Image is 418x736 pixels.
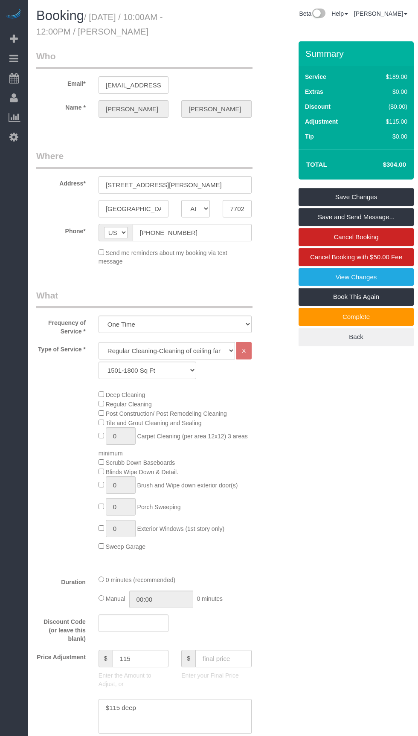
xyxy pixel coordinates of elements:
[30,342,92,354] label: Type of Service *
[106,459,175,466] span: Scrubb Down Baseboards
[99,100,168,118] input: First Name*
[195,650,252,667] input: final price
[105,420,201,426] span: Tile and Grout Cleaning and Sealing
[299,288,414,306] a: Book This Again
[368,132,407,141] div: $0.00
[30,224,92,235] label: Phone*
[223,200,251,217] input: Zip Code*
[36,150,253,169] legend: Where
[137,504,181,510] span: Porch Sweeping
[36,50,253,69] legend: Who
[99,433,248,457] span: Carpet Cleaning (per area 12x12) 3 areas minimum
[305,49,409,58] h3: Summary
[99,249,227,265] span: Send me reminders about my booking via text message
[30,76,92,88] label: Email*
[299,328,414,346] a: Back
[30,614,92,643] label: Discount Code (or leave this blank)
[305,87,323,96] label: Extras
[368,117,407,126] div: $115.00
[36,8,84,23] span: Booking
[106,391,145,398] span: Deep Cleaning
[357,161,406,168] h4: $304.00
[137,482,238,489] span: Brush and Wipe down exterior door(s)
[368,102,407,111] div: ($0.00)
[299,208,414,226] a: Save and Send Message...
[299,268,414,286] a: View Changes
[99,650,113,667] span: $
[36,289,253,308] legend: What
[368,72,407,81] div: $189.00
[305,117,338,126] label: Adjustment
[99,671,168,688] p: Enter the Amount to Adjust, or
[368,87,407,96] div: $0.00
[30,575,92,586] label: Duration
[305,72,326,81] label: Service
[299,248,414,266] a: Cancel Booking with $50.00 Fee
[106,577,175,583] span: 0 minutes (recommended)
[305,102,331,111] label: Discount
[311,9,325,20] img: New interface
[36,12,163,36] small: / [DATE] / 10:00AM - 12:00PM / [PERSON_NAME]
[299,188,414,206] a: Save Changes
[299,308,414,326] a: Complete
[299,228,414,246] a: Cancel Booking
[310,253,402,261] span: Cancel Booking with $50.00 Fee
[30,176,92,188] label: Address*
[99,76,168,94] input: Email*
[305,132,314,141] label: Tip
[181,650,195,667] span: $
[331,10,348,17] a: Help
[137,525,225,532] span: Exterior Windows (1st story only)
[106,595,125,602] span: Manual
[197,595,223,602] span: 0 minutes
[30,100,92,112] label: Name *
[106,410,227,417] span: Post Construction/ Post Remodeling Cleaning
[354,10,407,17] a: [PERSON_NAME]
[5,9,22,20] img: Automaid Logo
[181,100,251,118] input: Last Name*
[99,200,168,217] input: City*
[299,10,325,17] a: Beta
[30,316,92,336] label: Frequency of Service *
[106,469,178,475] span: Blinds Wipe Down & Detail.
[181,671,251,680] p: Enter your Final Price
[106,401,152,408] span: Regular Cleaning
[106,543,145,550] span: Sweep Garage
[133,224,252,241] input: Phone*
[306,161,327,168] strong: Total
[30,650,92,661] label: Price Adjustment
